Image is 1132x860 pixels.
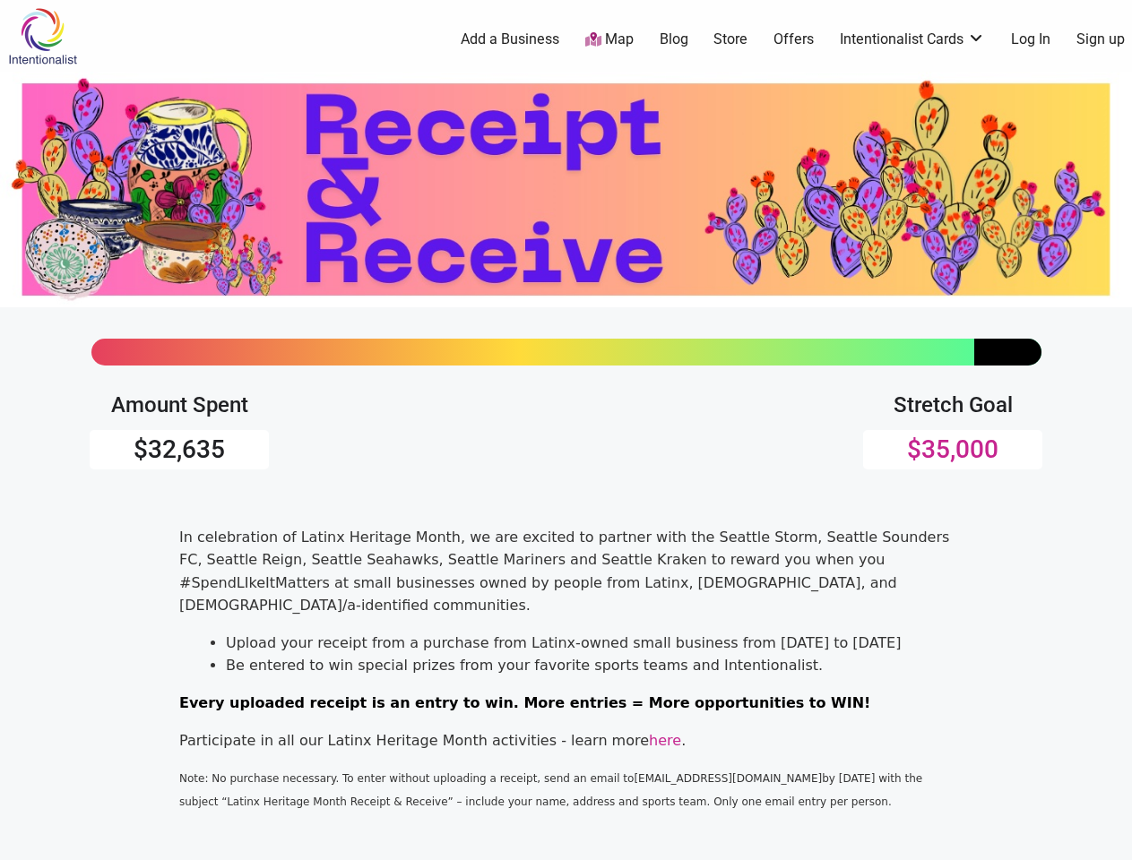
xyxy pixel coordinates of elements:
a: Sign up [1076,30,1125,49]
a: here [649,732,681,749]
a: Add a Business [461,30,559,49]
h4: Stretch Goal [863,392,1042,418]
li: Be entered to win special prizes from your favorite sports teams and Intentionalist. [226,654,953,677]
h4: Amount Spent [90,392,269,418]
p: Participate in all our Latinx Heritage Month activities - learn more . [179,729,953,752]
a: Log In [1011,30,1050,49]
span: Every uploaded receipt is an entry to win. More entries = More opportunities to WIN! [179,694,870,711]
p: In celebration of Latinx Heritage Month, we are excited to partner with the Seattle Storm, Seattl... [179,526,953,617]
a: Intentionalist Cards [840,30,985,49]
a: Map [585,30,634,50]
h3: $32,635 [90,434,269,465]
li: Upload your receipt from a purchase from Latinx-owned small business from [DATE] to [DATE] [226,632,953,655]
span: Note: No purchase necessary. To enter without uploading a receipt, send an email to [EMAIL_ADDRES... [179,772,922,808]
a: Store [713,30,747,49]
a: Blog [660,30,688,49]
h3: $35,000 [863,434,1042,465]
a: Offers [773,30,814,49]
